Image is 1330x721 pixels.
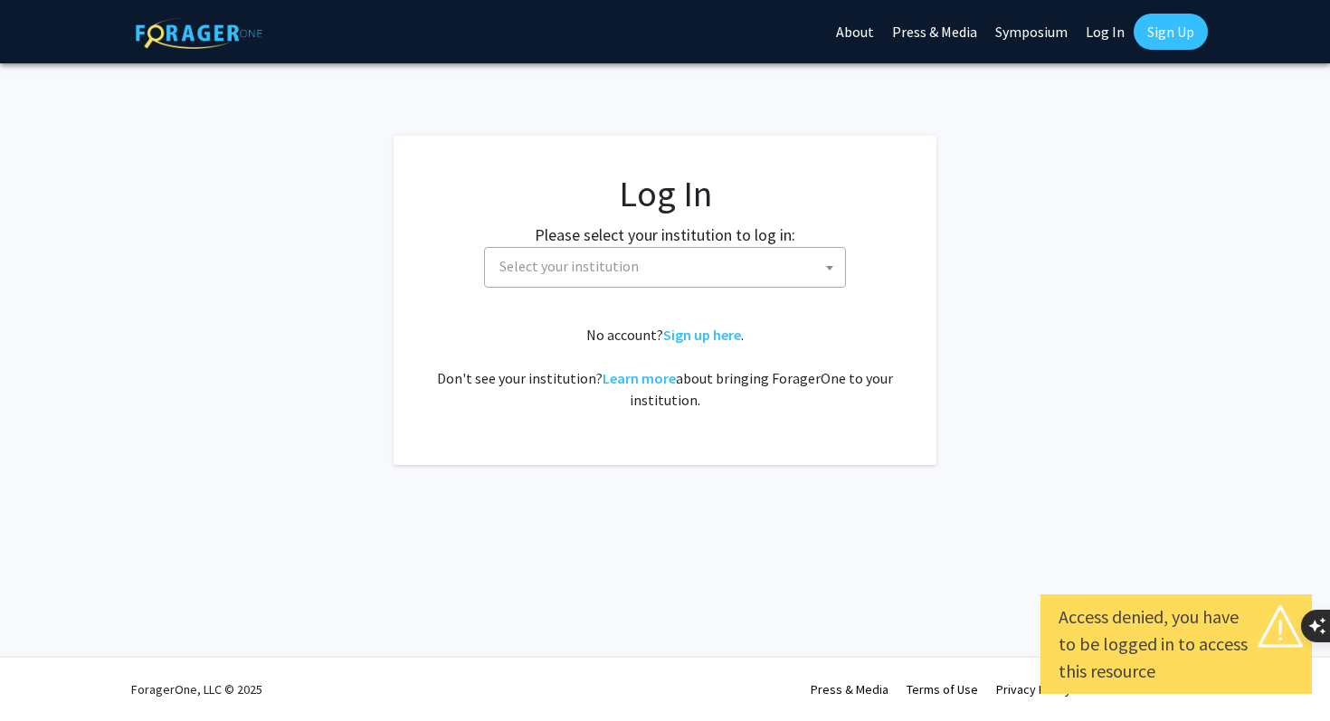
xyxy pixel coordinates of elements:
[811,681,888,697] a: Press & Media
[131,658,262,721] div: ForagerOne, LLC © 2025
[499,257,639,275] span: Select your institution
[430,324,900,411] div: No account? . Don't see your institution? about bringing ForagerOne to your institution.
[663,326,741,344] a: Sign up here
[1059,603,1294,685] div: Access denied, you have to be logged in to access this resource
[136,17,262,49] img: ForagerOne Logo
[535,223,795,247] label: Please select your institution to log in:
[1134,14,1208,50] a: Sign Up
[492,248,845,285] span: Select your institution
[907,681,978,697] a: Terms of Use
[603,369,676,387] a: Learn more about bringing ForagerOne to your institution
[996,681,1071,697] a: Privacy Policy
[484,247,846,288] span: Select your institution
[430,172,900,215] h1: Log In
